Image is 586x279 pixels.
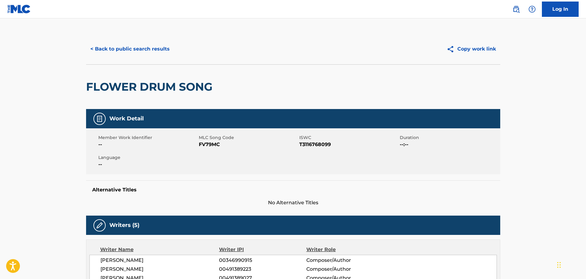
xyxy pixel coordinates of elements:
span: 00346990915 [219,257,306,264]
span: No Alternative Titles [86,199,500,206]
h5: Alternative Titles [92,187,494,193]
img: help [528,6,536,13]
a: Log In [542,2,579,17]
img: Work Detail [96,115,103,123]
button: < Back to public search results [86,41,174,57]
span: 00491389223 [219,266,306,273]
div: Help [526,3,538,15]
span: -- [98,141,197,148]
div: Writer Role [306,246,386,253]
iframe: Chat Widget [555,250,586,279]
span: [PERSON_NAME] [100,257,219,264]
span: T3116768099 [299,141,398,148]
img: search [512,6,520,13]
span: MLC Song Code [199,134,298,141]
div: Writer Name [100,246,219,253]
img: Writers [96,222,103,229]
span: Member Work Identifier [98,134,197,141]
h5: Work Detail [109,115,144,122]
img: Copy work link [447,45,457,53]
h2: FLOWER DRUM SONG [86,80,216,94]
span: [PERSON_NAME] [100,266,219,273]
h5: Writers (5) [109,222,139,229]
span: Duration [400,134,499,141]
a: Public Search [510,3,522,15]
button: Copy work link [442,41,500,57]
span: -- [98,161,197,168]
span: --:-- [400,141,499,148]
span: Composer/Author [306,257,386,264]
div: Drag [557,256,561,274]
span: Language [98,154,197,161]
span: Composer/Author [306,266,386,273]
span: FV79MC [199,141,298,148]
img: MLC Logo [7,5,31,13]
span: ISWC [299,134,398,141]
div: Writer IPI [219,246,306,253]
